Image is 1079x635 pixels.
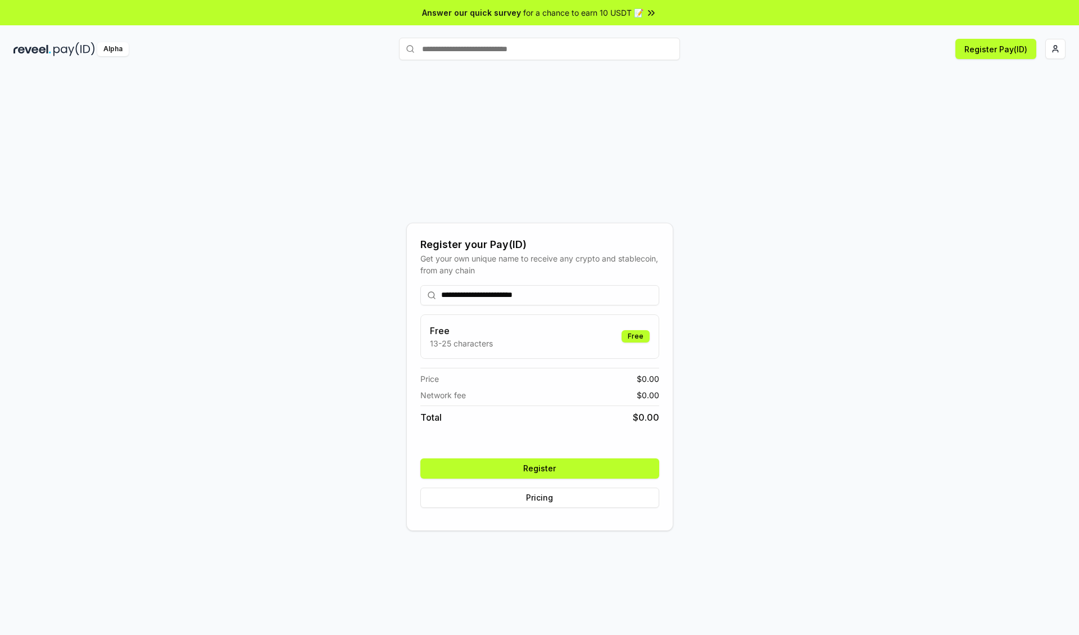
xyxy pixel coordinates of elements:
[420,389,466,401] span: Network fee
[420,253,659,276] div: Get your own unique name to receive any crypto and stablecoin, from any chain
[53,42,95,56] img: pay_id
[523,7,643,19] span: for a chance to earn 10 USDT 📝
[422,7,521,19] span: Answer our quick survey
[955,39,1036,59] button: Register Pay(ID)
[420,373,439,385] span: Price
[430,324,493,337] h3: Free
[420,237,659,253] div: Register your Pay(ID)
[633,411,659,424] span: $ 0.00
[637,373,659,385] span: $ 0.00
[13,42,51,56] img: reveel_dark
[420,488,659,508] button: Pricing
[97,42,129,56] div: Alpha
[622,330,650,343] div: Free
[420,411,442,424] span: Total
[420,458,659,479] button: Register
[430,337,493,349] p: 13-25 characters
[637,389,659,401] span: $ 0.00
